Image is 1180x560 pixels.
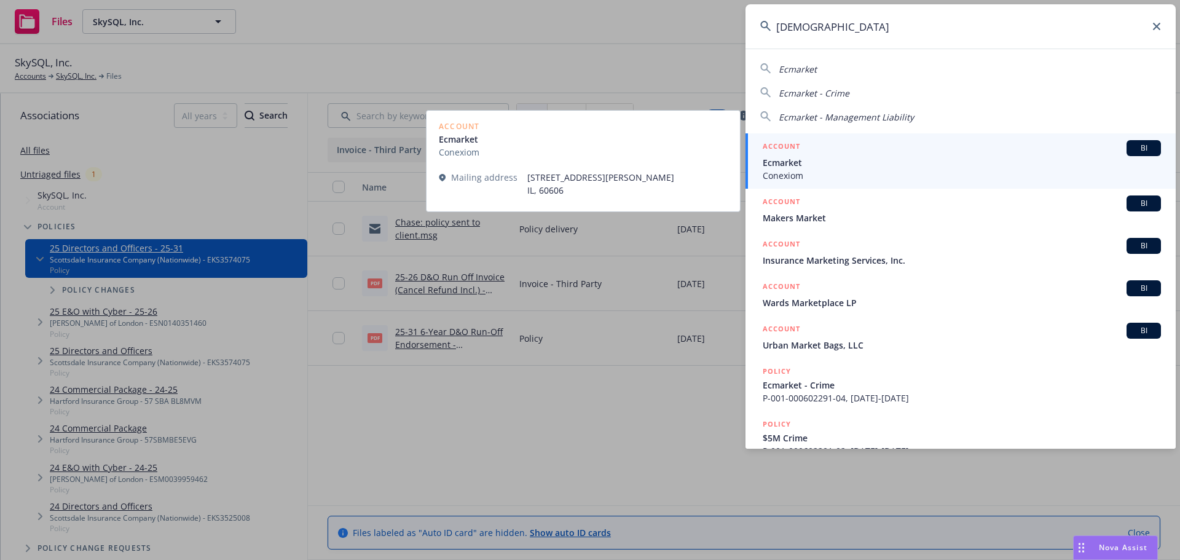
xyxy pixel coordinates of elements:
[779,63,817,75] span: Ecmarket
[763,323,800,337] h5: ACCOUNT
[745,358,1176,411] a: POLICYEcmarket - CrimeP-001-000602291-04, [DATE]-[DATE]
[1131,143,1156,154] span: BI
[763,392,1161,404] span: P-001-000602291-04, [DATE]-[DATE]
[763,280,800,295] h5: ACCOUNT
[763,140,800,155] h5: ACCOUNT
[1074,536,1089,559] div: Drag to move
[763,339,1161,352] span: Urban Market Bags, LLC
[1099,542,1147,553] span: Nova Assist
[779,87,849,99] span: Ecmarket - Crime
[1131,325,1156,336] span: BI
[1073,535,1158,560] button: Nova Assist
[745,133,1176,189] a: ACCOUNTBIEcmarketConexiom
[763,211,1161,224] span: Makers Market
[1131,240,1156,251] span: BI
[745,231,1176,274] a: ACCOUNTBIInsurance Marketing Services, Inc.
[763,432,1161,444] span: $5M Crime
[763,444,1161,457] span: P-001-000602291-02, [DATE]-[DATE]
[763,254,1161,267] span: Insurance Marketing Services, Inc.
[763,365,791,377] h5: POLICY
[745,411,1176,464] a: POLICY$5M CrimeP-001-000602291-02, [DATE]-[DATE]
[763,169,1161,182] span: Conexiom
[779,111,914,123] span: Ecmarket - Management Liability
[763,296,1161,309] span: Wards Marketplace LP
[763,238,800,253] h5: ACCOUNT
[763,418,791,430] h5: POLICY
[745,4,1176,49] input: Search...
[1131,283,1156,294] span: BI
[763,156,1161,169] span: Ecmarket
[745,274,1176,316] a: ACCOUNTBIWards Marketplace LP
[1131,198,1156,209] span: BI
[745,189,1176,231] a: ACCOUNTBIMakers Market
[763,379,1161,392] span: Ecmarket - Crime
[745,316,1176,358] a: ACCOUNTBIUrban Market Bags, LLC
[763,195,800,210] h5: ACCOUNT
